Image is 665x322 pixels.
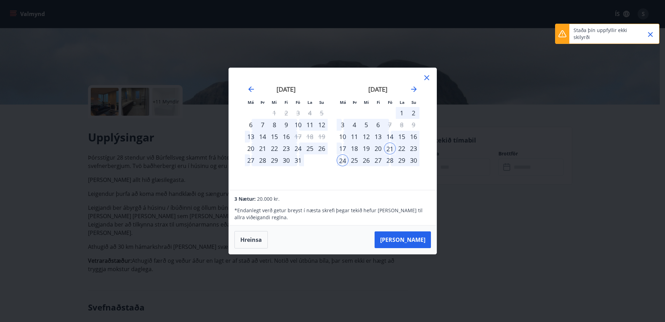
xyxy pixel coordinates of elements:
td: Choose fimmtudagur, 23. október 2025 as your check-in date. It’s available. [280,143,292,154]
div: 3 [337,119,348,131]
small: Þr [353,100,357,105]
td: Choose laugardagur, 1. nóvember 2025 as your check-in date. It’s available. [396,107,408,119]
small: La [307,100,312,105]
td: Choose mánudagur, 13. október 2025 as your check-in date. It’s available. [245,131,257,143]
td: Choose mánudagur, 10. nóvember 2025 as your check-in date. It’s available. [337,131,348,143]
div: 10 [292,119,304,131]
div: 17 [337,143,348,154]
div: 29 [269,154,280,166]
td: Choose mánudagur, 27. október 2025 as your check-in date. It’s available. [245,154,257,166]
div: 12 [360,131,372,143]
div: 27 [372,154,384,166]
td: Choose mánudagur, 17. nóvember 2025 as your check-in date. It’s available. [337,143,348,154]
small: Fi [377,100,380,105]
td: Choose miðvikudagur, 8. október 2025 as your check-in date. It’s available. [269,119,280,131]
small: Þr [261,100,265,105]
div: 20 [372,143,384,154]
td: Not available. sunnudagur, 9. nóvember 2025 [408,119,419,131]
div: 23 [408,143,419,154]
div: 15 [396,131,408,143]
div: 1 [396,107,408,119]
div: 16 [408,131,419,143]
td: Choose fimmtudagur, 20. nóvember 2025 as your check-in date. It’s available. [372,143,384,154]
td: Choose þriðjudagur, 21. október 2025 as your check-in date. It’s available. [257,143,269,154]
td: Choose þriðjudagur, 18. nóvember 2025 as your check-in date. It’s available. [348,143,360,154]
td: Choose þriðjudagur, 7. október 2025 as your check-in date. It’s available. [257,119,269,131]
div: 4 [348,119,360,131]
td: Choose sunnudagur, 30. nóvember 2025 as your check-in date. It’s available. [408,154,419,166]
div: 27 [245,154,257,166]
div: 6 [372,119,384,131]
div: 22 [269,143,280,154]
td: Choose föstudagur, 31. október 2025 as your check-in date. It’s available. [292,154,304,166]
td: Choose þriðjudagur, 4. nóvember 2025 as your check-in date. It’s available. [348,119,360,131]
div: 8 [269,119,280,131]
small: Su [319,100,324,105]
div: 26 [360,154,372,166]
small: Fö [296,100,300,105]
td: Not available. sunnudagur, 19. október 2025 [316,131,328,143]
small: Mi [272,100,277,105]
td: Choose fimmtudagur, 6. nóvember 2025 as your check-in date. It’s available. [372,119,384,131]
td: Choose miðvikudagur, 5. nóvember 2025 as your check-in date. It’s available. [360,119,372,131]
div: 24 [337,154,348,166]
strong: [DATE] [368,85,387,93]
td: Choose föstudagur, 28. nóvember 2025 as your check-in date. It’s available. [384,154,396,166]
td: Choose laugardagur, 11. október 2025 as your check-in date. It’s available. [304,119,316,131]
td: Choose sunnudagur, 26. október 2025 as your check-in date. It’s available. [316,143,328,154]
td: Choose föstudagur, 10. október 2025 as your check-in date. It’s available. [292,119,304,131]
td: Choose þriðjudagur, 25. nóvember 2025 as your check-in date. It’s available. [348,154,360,166]
td: Selected as end date. mánudagur, 24. nóvember 2025 [337,154,348,166]
p: * Endanlegt verð getur breyst í næsta skrefi þegar tekið hefur [PERSON_NAME] til allra viðeigandi... [234,207,431,221]
td: Choose miðvikudagur, 12. nóvember 2025 as your check-in date. It’s available. [360,131,372,143]
div: Aðeins innritun í boði [245,119,257,131]
td: Choose mánudagur, 20. október 2025 as your check-in date. It’s available. [245,143,257,154]
td: Choose miðvikudagur, 22. október 2025 as your check-in date. It’s available. [269,143,280,154]
div: 12 [316,119,328,131]
td: Choose fimmtudagur, 27. nóvember 2025 as your check-in date. It’s available. [372,154,384,166]
td: Not available. laugardagur, 4. október 2025 [304,107,316,119]
div: Move backward to switch to the previous month. [247,85,255,93]
div: 13 [245,131,257,143]
td: Not available. föstudagur, 3. október 2025 [292,107,304,119]
td: Choose föstudagur, 14. nóvember 2025 as your check-in date. It’s available. [384,131,396,143]
div: 28 [257,154,269,166]
td: Not available. miðvikudagur, 1. október 2025 [269,107,280,119]
small: Mi [364,100,369,105]
div: 30 [280,154,292,166]
button: Close [644,29,656,40]
div: 25 [348,154,360,166]
div: 15 [269,131,280,143]
div: 24 [292,143,304,154]
div: 13 [372,131,384,143]
div: 22 [396,143,408,154]
td: Choose sunnudagur, 12. október 2025 as your check-in date. It’s available. [316,119,328,131]
div: 11 [348,131,360,143]
div: 21 [257,143,269,154]
div: 14 [384,131,396,143]
td: Choose mánudagur, 3. nóvember 2025 as your check-in date. It’s available. [337,119,348,131]
td: Choose fimmtudagur, 9. október 2025 as your check-in date. It’s available. [280,119,292,131]
div: Aðeins innritun í boði [245,143,257,154]
div: 26 [316,143,328,154]
div: 29 [396,154,408,166]
td: Choose sunnudagur, 16. nóvember 2025 as your check-in date. It’s available. [408,131,419,143]
td: Choose mánudagur, 6. október 2025 as your check-in date. It’s available. [245,119,257,131]
div: 11 [304,119,316,131]
td: Choose föstudagur, 17. október 2025 as your check-in date. It’s available. [292,131,304,143]
td: Choose miðvikudagur, 15. október 2025 as your check-in date. It’s available. [269,131,280,143]
small: Má [340,100,346,105]
td: Selected. sunnudagur, 23. nóvember 2025 [408,143,419,154]
div: 25 [304,143,316,154]
td: Choose laugardagur, 15. nóvember 2025 as your check-in date. It’s available. [396,131,408,143]
td: Not available. sunnudagur, 5. október 2025 [316,107,328,119]
div: Calendar [237,76,428,182]
div: Aðeins innritun í boði [337,131,348,143]
div: 16 [280,131,292,143]
small: Fi [285,100,288,105]
td: Choose þriðjudagur, 14. október 2025 as your check-in date. It’s available. [257,131,269,143]
small: Su [411,100,416,105]
button: [PERSON_NAME] [375,231,431,248]
span: 3 Nætur: [234,195,256,202]
div: 30 [408,154,419,166]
